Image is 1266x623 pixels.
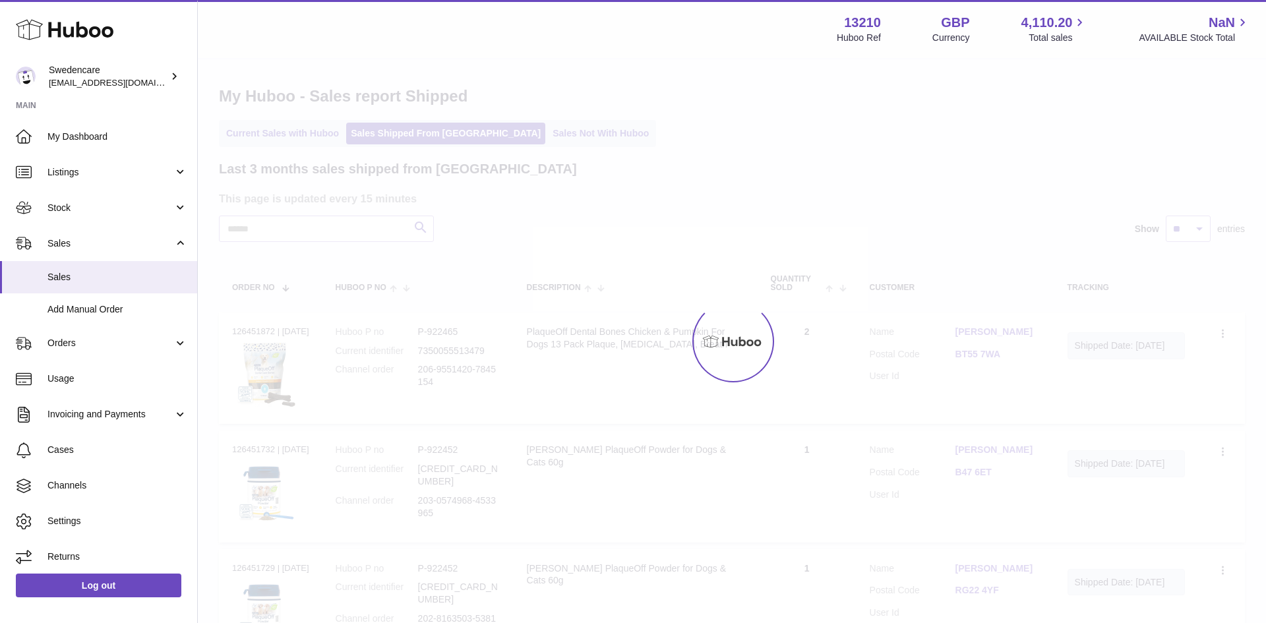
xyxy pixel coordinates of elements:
[49,77,194,88] span: [EMAIL_ADDRESS][DOMAIN_NAME]
[1209,14,1235,32] span: NaN
[1021,14,1088,44] a: 4,110.20 Total sales
[932,32,970,44] div: Currency
[47,337,173,349] span: Orders
[47,237,173,250] span: Sales
[47,515,187,527] span: Settings
[49,64,167,89] div: Swedencare
[47,166,173,179] span: Listings
[1139,14,1250,44] a: NaN AVAILABLE Stock Total
[837,32,881,44] div: Huboo Ref
[844,14,881,32] strong: 13210
[1021,14,1073,32] span: 4,110.20
[47,271,187,283] span: Sales
[47,202,173,214] span: Stock
[47,479,187,492] span: Channels
[47,131,187,143] span: My Dashboard
[1139,32,1250,44] span: AVAILABLE Stock Total
[16,67,36,86] img: internalAdmin-13210@internal.huboo.com
[47,550,187,563] span: Returns
[941,14,969,32] strong: GBP
[16,574,181,597] a: Log out
[47,408,173,421] span: Invoicing and Payments
[1029,32,1087,44] span: Total sales
[47,303,187,316] span: Add Manual Order
[47,372,187,385] span: Usage
[47,444,187,456] span: Cases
